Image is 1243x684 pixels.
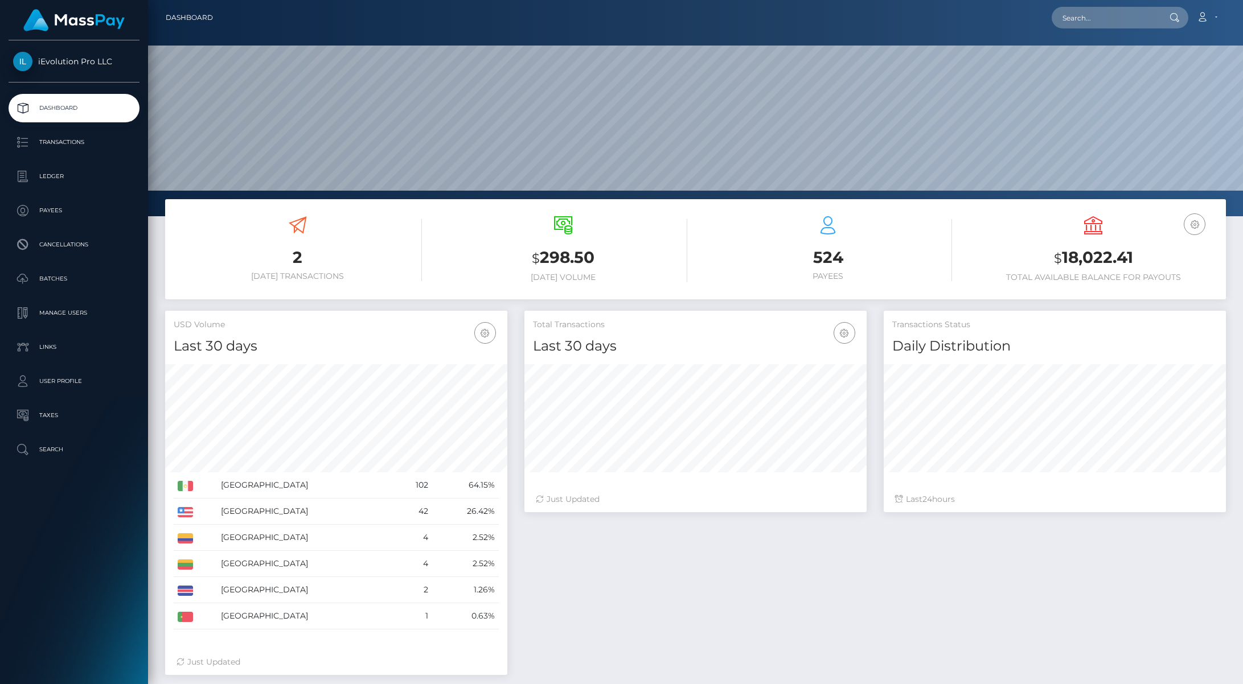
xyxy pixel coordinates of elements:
p: User Profile [13,373,135,390]
h5: Total Transactions [533,319,858,331]
a: Search [9,435,140,464]
h6: Total Available Balance for Payouts [969,273,1217,282]
td: 4 [394,551,432,577]
a: Ledger [9,162,140,191]
a: Links [9,333,140,361]
h4: Last 30 days [174,336,499,356]
img: iEvolution Pro LLC [13,52,32,71]
p: Ledger [13,168,135,185]
td: 42 [394,498,432,525]
td: 26.42% [432,498,499,525]
p: Batches [13,270,135,287]
h3: 18,022.41 [969,246,1217,270]
span: iEvolution Pro LLC [9,56,140,67]
a: Payees [9,196,140,225]
p: Transactions [13,134,135,151]
h3: 298.50 [439,246,687,270]
img: CO.png [178,533,193,543]
small: $ [1054,250,1062,266]
td: 4 [394,525,432,551]
td: [GEOGRAPHIC_DATA] [217,577,394,603]
a: Dashboard [9,94,140,122]
img: MassPay Logo [23,9,125,31]
a: Batches [9,265,140,293]
p: Manage Users [13,304,135,322]
td: 102 [394,472,432,498]
input: Search... [1052,7,1159,28]
div: Just Updated [536,493,855,505]
td: [GEOGRAPHIC_DATA] [217,498,394,525]
h3: 524 [704,246,953,269]
td: [GEOGRAPHIC_DATA] [217,603,394,629]
p: Links [13,339,135,356]
p: Taxes [13,407,135,424]
h5: Transactions Status [892,319,1217,331]
h6: Payees [704,271,953,281]
td: [GEOGRAPHIC_DATA] [217,551,394,577]
img: LT.png [178,559,193,570]
a: Taxes [9,401,140,430]
p: Cancellations [13,236,135,253]
img: CR.png [178,586,193,596]
td: 64.15% [432,472,499,498]
h4: Last 30 days [533,336,858,356]
h3: 2 [174,246,422,269]
a: Manage Users [9,299,140,327]
a: Cancellations [9,230,140,259]
td: 1 [394,603,432,629]
a: Transactions [9,128,140,156]
td: 0.63% [432,603,499,629]
td: [GEOGRAPHIC_DATA] [217,525,394,551]
td: 2.52% [432,525,499,551]
td: 1.26% [432,577,499,603]
td: 2.52% [432,551,499,577]
td: 2 [394,577,432,603]
td: [GEOGRAPHIC_DATA] [217,472,394,498]
a: User Profile [9,367,140,395]
h6: [DATE] Volume [439,273,687,282]
small: $ [532,250,540,266]
div: Last hours [895,493,1215,505]
p: Search [13,441,135,458]
img: US.png [178,507,193,517]
div: Just Updated [177,656,496,668]
a: Dashboard [166,6,213,30]
img: MX.png [178,481,193,491]
h4: Daily Distribution [892,336,1217,356]
h6: [DATE] Transactions [174,271,422,281]
span: 24 [922,494,932,504]
p: Payees [13,202,135,219]
p: Dashboard [13,100,135,117]
img: PT.png [178,612,193,622]
h5: USD Volume [174,319,499,331]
